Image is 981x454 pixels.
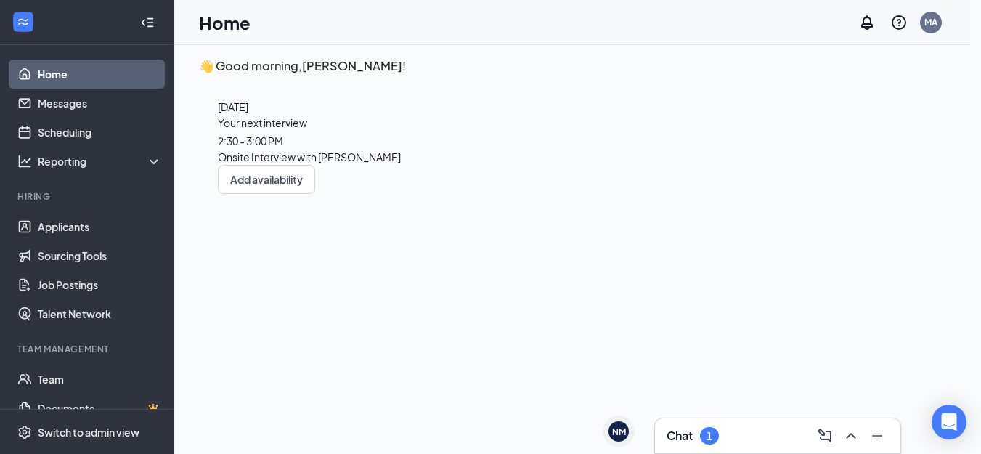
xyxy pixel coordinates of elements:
div: Team Management [17,343,159,355]
div: Open Intercom Messenger [932,405,966,439]
span: 2:30 - 3:00 PM [218,134,283,147]
h3: Chat [667,428,693,444]
a: Talent Network [38,299,162,328]
svg: Notifications [858,14,876,31]
a: Home [38,60,162,89]
h3: 👋 Good morning, [PERSON_NAME] ! [199,57,420,76]
div: NM [612,426,626,438]
svg: ComposeMessage [816,427,834,445]
div: MA [924,16,937,28]
div: Reporting [38,154,163,169]
div: Switch to admin view [38,425,139,439]
a: Sourcing Tools [38,241,162,270]
span: Your next interview [218,116,307,129]
svg: ChevronUp [842,427,860,445]
a: Messages [38,89,162,118]
a: Job Postings [38,270,162,299]
svg: Settings [17,425,32,439]
h1: Home [199,10,251,35]
svg: Analysis [17,154,32,169]
button: ComposeMessage [813,424,837,447]
div: Hiring [17,190,159,203]
a: Team [38,365,162,394]
a: Scheduling [38,118,162,147]
svg: Collapse [140,15,155,30]
button: Minimize [866,424,889,447]
a: Applicants [38,212,162,241]
svg: QuestionInfo [890,14,908,31]
svg: WorkstreamLogo [16,15,30,29]
span: Onsite Interview with [PERSON_NAME] [218,150,401,163]
span: [DATE] [218,99,401,115]
div: 1 [707,430,712,442]
a: DocumentsCrown [38,394,162,423]
button: ChevronUp [839,424,863,447]
svg: Minimize [868,427,886,445]
button: Add availability [218,165,315,194]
